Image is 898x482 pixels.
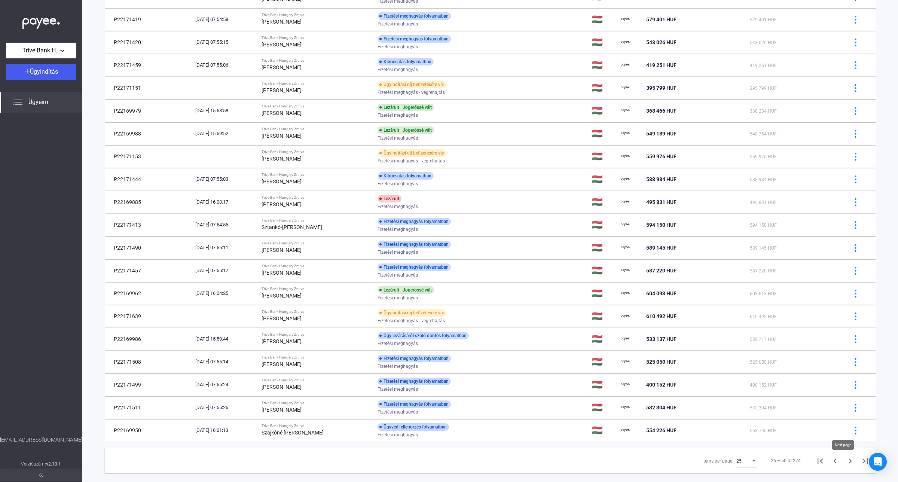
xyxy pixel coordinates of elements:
div: [DATE] 16:03:17 [195,198,256,206]
span: Ügyeim [28,98,48,107]
div: Trive Bank Hungary Zrt. vs [262,264,372,268]
span: Fizetési meghagyás [378,248,418,257]
td: 🇭🇺 [589,145,618,168]
div: Trive Bank Hungary Zrt. vs [262,401,372,405]
td: 🇭🇺 [589,100,618,122]
strong: [PERSON_NAME] [262,293,302,299]
div: [DATE] 07:54:58 [195,16,256,23]
td: P22169885 [105,191,192,213]
button: more-blue [847,217,863,233]
span: Fizetési meghagyás [378,225,418,234]
span: Fizetési meghagyás [378,202,418,211]
div: [DATE] 16:04:25 [195,290,256,297]
span: Fizetési meghagyás [378,19,418,28]
td: 🇭🇺 [589,328,618,350]
span: 495 831 HUF [750,200,777,205]
img: payee-logo [621,220,630,229]
strong: [PERSON_NAME] [262,338,302,344]
div: Trive Bank Hungary Zrt. vs [262,104,372,109]
img: payee-logo [621,83,630,92]
div: Lezárult | Jogerőssé vált [378,286,434,294]
td: 🇭🇺 [589,373,618,396]
td: 🇭🇺 [589,54,618,76]
button: more-blue [847,12,863,27]
img: more-blue [852,290,859,298]
img: payee-logo [621,243,630,252]
span: Fizetési meghagyás [378,65,418,74]
div: Trive Bank Hungary Zrt. vs [262,81,372,86]
div: [DATE] 07:55:11 [195,244,256,251]
td: 🇭🇺 [589,214,618,236]
td: P22171413 [105,214,192,236]
img: more-blue [852,267,859,275]
span: 368 466 HUF [646,108,676,114]
span: Ügyindítás [30,68,58,75]
td: 🇭🇺 [589,305,618,327]
div: [DATE] 07:55:17 [195,267,256,274]
button: more-blue [847,400,863,415]
img: more-blue [852,16,859,24]
div: Trive Bank Hungary Zrt. vs [262,127,372,131]
img: payee-logo [621,403,630,412]
td: 🇭🇺 [589,191,618,213]
strong: [PERSON_NAME] [262,315,302,321]
div: [DATE] 15:58:58 [195,107,256,115]
div: [DATE] 07:55:06 [195,61,256,69]
span: 587 220 HUF [750,268,777,274]
img: payee-logo [621,335,630,344]
img: more-blue [852,84,859,92]
img: payee-logo [621,152,630,161]
div: Trive Bank Hungary Zrt. vs [262,241,372,245]
div: Lezárult | Jogerőssé vált [378,126,434,134]
span: 553 796 HUF [750,428,777,433]
button: more-blue [847,422,863,438]
div: Fizetési meghagyás folyamatban [378,400,451,408]
div: [DATE] 07:55:15 [195,39,256,46]
button: Trive Bank Hungary Zrt. [6,43,76,58]
span: 603 613 HUF [750,291,777,296]
img: payee-logo [621,266,630,275]
td: P22169979 [105,100,192,122]
td: P22171457 [105,259,192,282]
span: 548 754 HUF [750,131,777,137]
button: more-blue [847,377,863,393]
img: payee-logo [621,175,630,184]
div: Trive Bank Hungary Zrt. vs [262,36,372,40]
button: more-blue [847,331,863,347]
div: [DATE] 07:55:14 [195,358,256,366]
strong: Szajkóné [PERSON_NAME] [262,430,324,436]
div: Ügyindítási díj befizetésére vár [378,309,446,317]
button: more-blue [847,354,863,370]
button: more-blue [847,34,863,50]
span: 368 234 HUF [750,109,777,114]
span: 610 492 HUF [750,314,777,319]
span: 532 304 HUF [750,405,777,411]
img: more-blue [852,244,859,252]
strong: [PERSON_NAME] [262,384,302,390]
strong: [PERSON_NAME] [262,19,302,25]
strong: [PERSON_NAME] [262,270,302,276]
span: 559 976 HUF [750,154,777,159]
button: more-blue [847,240,863,256]
div: Trive Bank Hungary Zrt. vs [262,424,372,428]
td: 🇭🇺 [589,351,618,373]
span: Fizetési meghagyás [378,293,418,302]
strong: [PERSON_NAME] [262,42,302,48]
div: Trive Bank Hungary Zrt. vs [262,173,372,177]
span: 25 [736,458,742,464]
span: 525 050 HUF [646,359,676,365]
td: P22171151 [105,77,192,99]
td: 🇭🇺 [589,168,618,190]
img: more-blue [852,358,859,366]
img: more-blue [852,312,859,320]
img: more-blue [852,107,859,115]
span: 419 251 HUF [646,62,676,68]
span: Fizetési meghagyás [378,134,418,143]
td: 🇭🇺 [589,77,618,99]
td: P22169988 [105,122,192,145]
span: 532 304 HUF [646,405,676,411]
span: 589 145 HUF [646,245,676,251]
span: 579 401 HUF [646,16,676,22]
td: P22171490 [105,237,192,259]
img: payee-logo [621,312,630,321]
